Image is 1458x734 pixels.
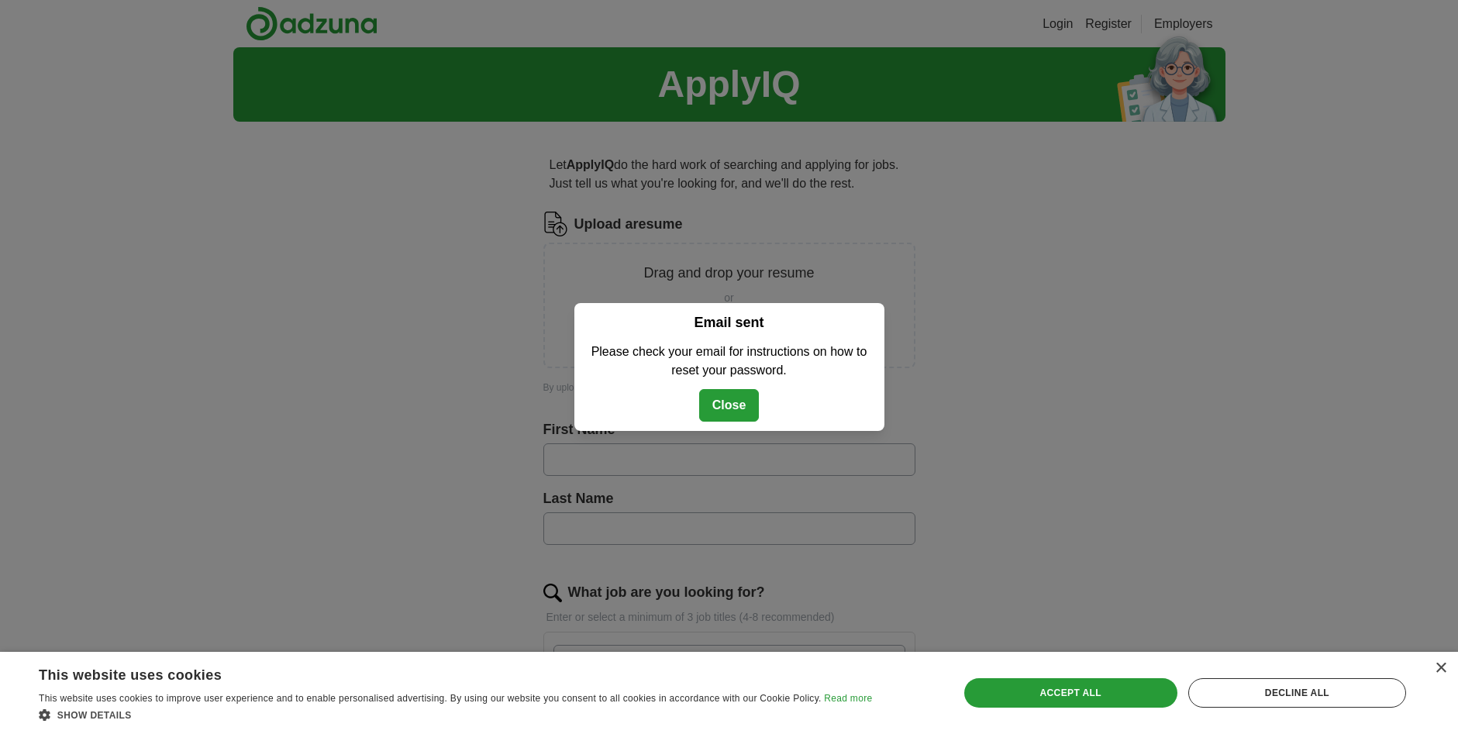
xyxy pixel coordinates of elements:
h2: Email sent [584,312,875,333]
div: This website uses cookies [39,661,833,684]
p: Please check your email for instructions on how to reset your password. [584,343,875,380]
span: This website uses cookies to improve user experience and to enable personalised advertising. By u... [39,693,822,704]
span: Show details [57,710,132,721]
div: Close [1435,663,1446,674]
div: Accept all [964,678,1177,708]
div: Show details [39,707,872,722]
a: Read more, opens a new window [824,693,872,704]
div: Decline all [1188,678,1406,708]
button: Close [699,389,760,422]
